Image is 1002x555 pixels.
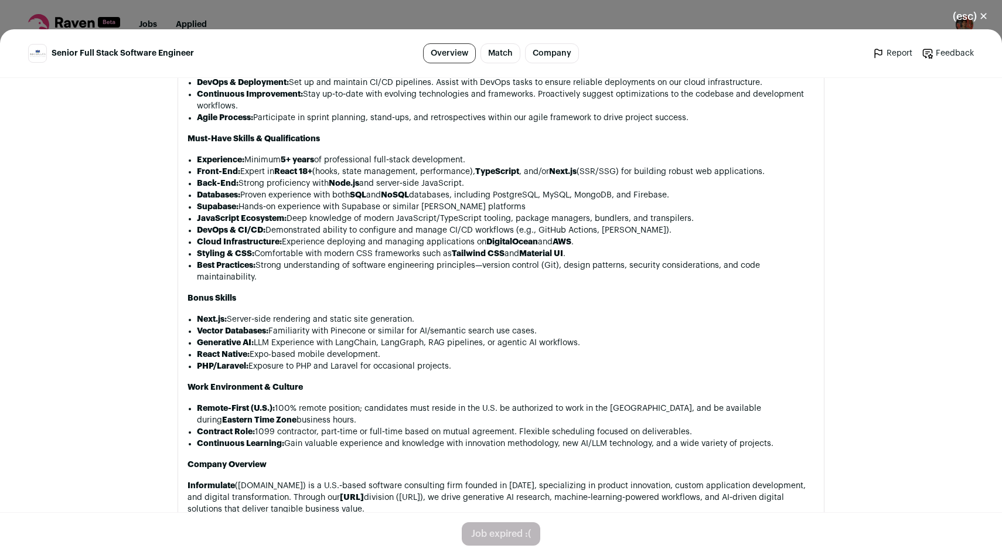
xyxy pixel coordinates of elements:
[197,191,240,199] strong: Databases:
[519,250,563,258] strong: Material UI
[197,325,814,337] p: Familiarity with Pinecone or similar for AI/semantic search use cases.
[197,168,240,176] strong: Front‑End:
[197,248,814,260] p: Comfortable with modern CSS frameworks such as and .
[197,314,814,325] p: Server‑side rendering and static site generation.
[197,236,814,248] p: Experience deploying and managing applications on and .
[197,238,282,246] strong: Cloud Infrastructure:
[197,349,814,360] p: Expo-based mobile development.
[452,250,505,258] strong: Tailwind CSS
[197,189,814,201] p: Proven experience with both and databases, including PostgreSQL, MySQL, MongoDB, and Firebase.
[197,426,814,438] p: 1099 contractor, part‑time or full‑time based on mutual agreement. Flexible scheduling focused on...
[197,203,238,211] strong: Supabase:
[188,135,320,143] strong: Must‑Have Skills & Qualifications
[197,156,244,164] strong: Experience:
[197,362,248,370] strong: PHP/Laravel:
[188,461,267,469] strong: Company Overview
[197,77,814,88] p: Set up and maintain CI/CD pipelines. Assist with DevOps tasks to ensure reliable deployments on o...
[197,261,255,270] strong: Best Practices:
[423,43,476,63] a: Overview
[197,114,253,122] strong: Agile Process:
[197,404,275,413] strong: Remote‑First (U.S.):
[197,179,238,188] strong: Back‑End:
[475,168,519,176] strong: TypeScript
[197,360,814,372] p: Exposure to PHP and Laravel for occasional projects.
[873,47,912,59] a: Report
[197,178,814,189] p: Strong proficiency with and server‑side JavaScript.
[197,226,265,234] strong: DevOps & CI/CD:
[329,179,359,188] strong: Node.js
[197,154,814,166] p: Minimum of professional full‑stack development.
[197,438,814,450] p: Gain valuable experience and knowledge with innovation methodology, new AI/LLM technology, and a ...
[197,315,227,324] strong: Next.js:
[197,214,287,223] strong: JavaScript Ecosystem:
[188,294,236,302] strong: Bonus Skills
[197,112,814,124] p: Participate in sprint planning, stand‑ups, and retrospectives within our agile framework to drive...
[922,47,974,59] a: Feedback
[52,47,194,59] span: Senior Full Stack Software Engineer
[549,168,577,176] strong: Next.js
[197,350,250,359] strong: React Native:
[274,168,312,176] strong: React 18+
[281,156,314,164] strong: 5+ years
[197,337,814,349] p: LLM Experience with LangChain, LangGraph, RAG pipelines, or agentic AI workflows.
[480,43,520,63] a: Match
[197,339,254,347] strong: Generative AI:
[197,90,303,98] strong: Continuous Improvement:
[29,48,46,58] img: d98031297c1639604efc9563411206ae4dd3faba1bffeda54aaa6dc84b5bb47f.png
[340,493,364,502] strong: [URL]
[525,43,579,63] a: Company
[197,260,814,283] p: Strong understanding of software engineering principles—version control (Git), design patterns, s...
[197,440,284,448] strong: Continuous Learning:
[197,403,814,426] p: 100% remote position; candidates must reside in the U.S. be authorized to work in the [GEOGRAPHIC...
[939,4,1002,29] button: Close modal
[188,383,303,391] strong: Work Environment & Culture
[222,416,296,424] strong: Eastern Time Zone
[197,428,255,436] strong: Contract Role:
[188,480,814,515] p: ([DOMAIN_NAME]) is a U.S.‑based software consulting firm founded in [DATE], specializing in produ...
[197,327,268,335] strong: Vector Databases:
[188,482,235,490] strong: Informulate
[197,201,814,213] p: Hands‑on experience with Supabase or similar [PERSON_NAME] platforms
[197,88,814,112] p: Stay up‑to‑date with evolving technologies and frameworks. Proactively suggest optimizations to t...
[553,238,571,246] strong: AWS
[486,238,538,246] strong: DigitalOcean
[197,79,289,87] strong: DevOps & Deployment:
[197,166,814,178] p: Expert in (hooks, state management, performance), , and/or (SSR/SSG) for building robust web appl...
[350,191,366,199] strong: SQL
[381,191,409,199] strong: NoSQL
[197,213,814,224] p: Deep knowledge of modern JavaScript/TypeScript tooling, package managers, bundlers, and transpilers.
[197,250,254,258] strong: Styling & CSS:
[197,224,814,236] p: Demonstrated ability to configure and manage CI/CD workflows (e.g., GitHub Actions, [PERSON_NAME]).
